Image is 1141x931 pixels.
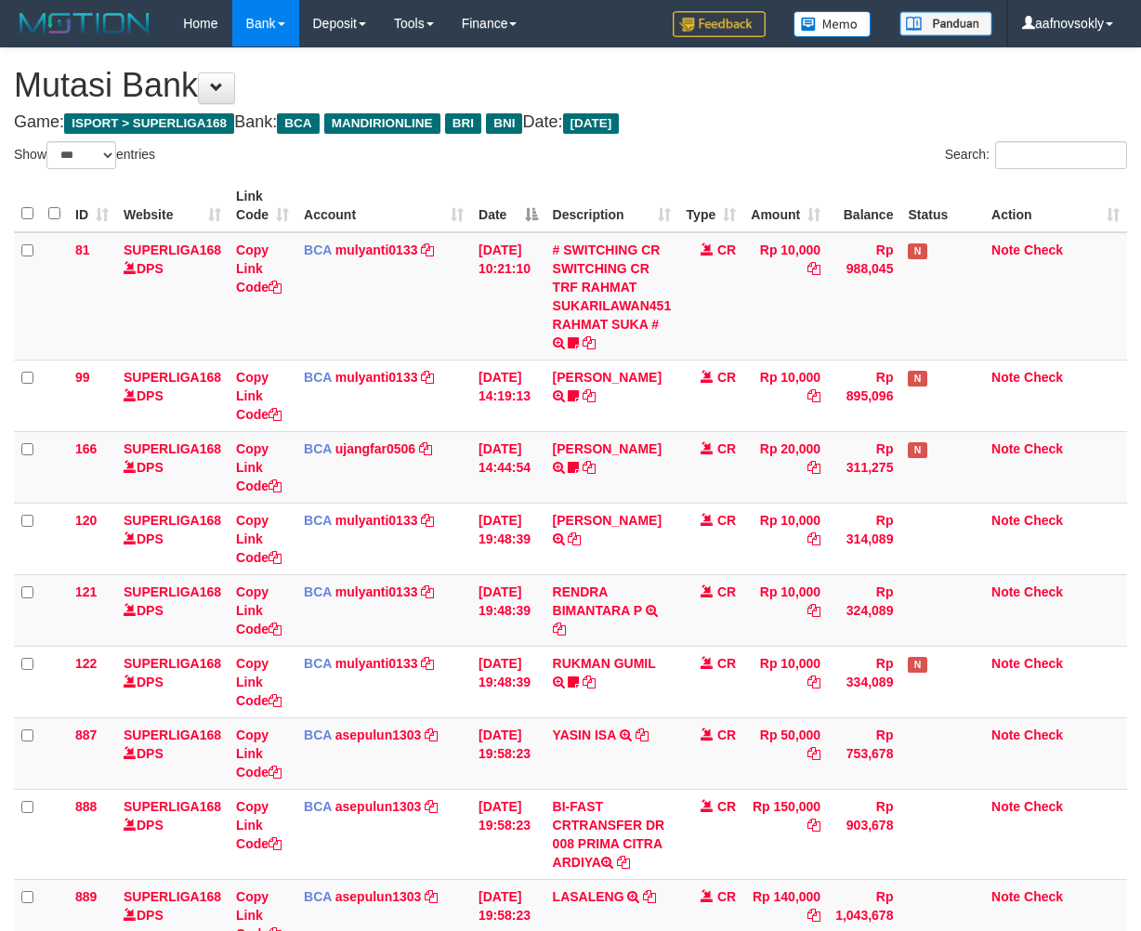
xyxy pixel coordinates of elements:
a: Copy Link Code [236,513,282,565]
a: Copy mulyanti0133 to clipboard [421,656,434,671]
span: 99 [75,370,90,385]
a: Copy Link Code [236,584,282,636]
a: Check [1024,799,1063,814]
span: BCA [277,113,319,134]
a: Copy Link Code [236,441,282,493]
span: BRI [445,113,481,134]
span: BCA [304,728,332,742]
span: BCA [304,513,332,528]
td: [DATE] 19:48:39 [471,646,545,717]
span: BCA [304,441,332,456]
th: ID: activate to sort column ascending [68,179,116,232]
td: Rp 10,000 [743,232,828,361]
span: Has Note [908,243,926,259]
a: Copy ujangfar0506 to clipboard [419,441,432,456]
span: Has Note [908,442,926,458]
td: [DATE] 19:58:23 [471,717,545,789]
td: [DATE] 19:48:39 [471,503,545,574]
a: Copy NOVEN ELING PRAYOG to clipboard [583,460,596,475]
td: DPS [116,232,229,361]
td: Rp 753,678 [828,717,900,789]
td: Rp 895,096 [828,360,900,431]
a: RENDRA BIMANTARA P [553,584,642,618]
a: Copy mulyanti0133 to clipboard [421,584,434,599]
a: Copy asepulun1303 to clipboard [425,728,438,742]
a: Check [1024,513,1063,528]
span: BCA [304,656,332,671]
a: Copy Rp 140,000 to clipboard [807,908,820,923]
td: BI-FAST CRTRANSFER DR 008 PRIMA CITRA ARDIYA [545,789,679,879]
a: # SWITCHING CR SWITCHING CR TRF RAHMAT SUKARILAWAN451 RAHMAT SUKA # [553,243,672,332]
a: SUPERLIGA168 [124,656,221,671]
span: CR [717,728,736,742]
a: RUKMAN GUMIL [553,656,656,671]
a: Check [1024,441,1063,456]
th: Description: activate to sort column ascending [545,179,679,232]
span: CR [717,370,736,385]
a: Copy Rp 50,000 to clipboard [807,746,820,761]
a: asepulun1303 [335,799,422,814]
td: DPS [116,646,229,717]
a: Note [991,243,1020,257]
span: 166 [75,441,97,456]
a: Copy # SWITCHING CR SWITCHING CR TRF RAHMAT SUKARILAWAN451 RAHMAT SUKA # to clipboard [583,335,596,350]
th: Date: activate to sort column descending [471,179,545,232]
th: Account: activate to sort column ascending [296,179,471,232]
a: asepulun1303 [335,889,422,904]
a: YASIN ISA [553,728,616,742]
th: Amount: activate to sort column ascending [743,179,828,232]
a: mulyanti0133 [335,513,418,528]
td: Rp 50,000 [743,717,828,789]
td: [DATE] 10:21:10 [471,232,545,361]
img: panduan.png [899,11,992,36]
span: CR [717,513,736,528]
h1: Mutasi Bank [14,67,1127,104]
a: mulyanti0133 [335,656,418,671]
span: CR [717,889,736,904]
img: MOTION_logo.png [14,9,155,37]
a: mulyanti0133 [335,370,418,385]
a: Copy LASALENG to clipboard [643,889,656,904]
input: Search: [995,141,1127,169]
a: [PERSON_NAME] [553,370,662,385]
a: [PERSON_NAME] [553,441,662,456]
th: Balance [828,179,900,232]
span: ISPORT > SUPERLIGA168 [64,113,234,134]
span: BCA [304,370,332,385]
label: Show entries [14,141,155,169]
a: Check [1024,243,1063,257]
a: SUPERLIGA168 [124,243,221,257]
a: SUPERLIGA168 [124,584,221,599]
label: Search: [945,141,1127,169]
td: DPS [116,431,229,503]
a: Check [1024,889,1063,904]
a: Copy Rp 150,000 to clipboard [807,818,820,833]
a: ujangfar0506 [335,441,415,456]
a: Note [991,656,1020,671]
a: Note [991,513,1020,528]
td: Rp 334,089 [828,646,900,717]
select: Showentries [46,141,116,169]
a: Copy AKBAR SAPUTR to clipboard [568,531,581,546]
td: [DATE] 14:44:54 [471,431,545,503]
td: Rp 988,045 [828,232,900,361]
a: Note [991,799,1020,814]
span: BCA [304,243,332,257]
td: Rp 150,000 [743,789,828,879]
td: Rp 903,678 [828,789,900,879]
a: SUPERLIGA168 [124,370,221,385]
a: SUPERLIGA168 [124,889,221,904]
a: Copy Rp 10,000 to clipboard [807,603,820,618]
span: 120 [75,513,97,528]
td: Rp 10,000 [743,574,828,646]
td: Rp 20,000 [743,431,828,503]
a: Copy asepulun1303 to clipboard [425,799,438,814]
span: [DATE] [563,113,620,134]
a: Copy Link Code [236,243,282,295]
a: Copy mulyanti0133 to clipboard [421,370,434,385]
a: Copy mulyanti0133 to clipboard [421,243,434,257]
span: 887 [75,728,97,742]
a: Note [991,441,1020,456]
td: [DATE] 14:19:13 [471,360,545,431]
th: Link Code: activate to sort column ascending [229,179,296,232]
